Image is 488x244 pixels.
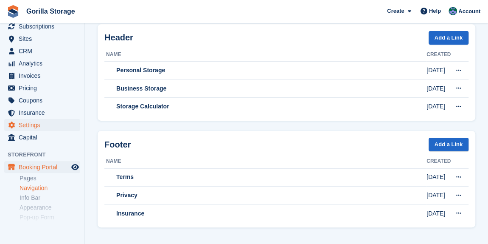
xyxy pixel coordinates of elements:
a: menu [4,33,80,45]
div: Personal Storage [106,66,426,75]
span: Subscriptions [19,20,70,32]
th: Name [104,155,426,168]
span: Booking Portal [19,161,70,173]
span: Account [458,7,480,16]
img: Leesha Sutherland [449,7,457,15]
span: Analytics [19,57,70,69]
strong: Header [104,33,133,42]
span: Insurance [19,107,70,119]
a: menu [4,70,80,82]
a: Gorilla Storage [23,4,79,18]
a: Appearance [20,204,80,212]
a: menu [4,82,80,94]
span: Create [387,7,404,15]
td: [DATE] [426,79,451,98]
td: [DATE] [426,62,451,80]
th: Created [426,48,451,62]
td: [DATE] [426,187,451,205]
span: Settings [19,119,70,131]
div: Insurance [106,209,426,218]
a: menu [4,131,80,143]
span: Help [429,7,441,15]
td: [DATE] [426,204,451,222]
a: menu [4,119,80,131]
td: [DATE] [426,98,451,116]
a: Pages [20,174,80,182]
a: menu [4,45,80,57]
div: Privacy [106,191,426,200]
div: Business Storage [106,84,426,93]
a: menu [4,161,80,173]
a: Add a Link [429,138,468,152]
div: Terms [106,173,426,182]
span: Coupons [19,94,70,106]
a: menu [4,94,80,106]
a: Add a Link [429,31,468,45]
img: stora-icon-8386f47178a22dfd0bd8f6a31ec36ba5ce8667c1dd55bd0f319d3a0aa187defe.svg [7,5,20,18]
div: Storage Calculator [106,102,426,111]
span: Pricing [19,82,70,94]
td: [DATE] [426,168,451,187]
span: Capital [19,131,70,143]
a: Info Bar [20,194,80,202]
a: Pop-up Form [20,213,80,221]
th: Name [104,48,426,62]
a: menu [4,107,80,119]
a: menu [4,57,80,69]
a: menu [4,20,80,32]
a: Contact Details [20,223,80,231]
span: Sites [19,33,70,45]
a: Navigation [20,184,80,192]
strong: Footer [104,140,131,149]
th: Created [426,155,451,168]
span: Invoices [19,70,70,82]
span: Storefront [8,150,84,159]
a: Preview store [70,162,80,172]
span: CRM [19,45,70,57]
